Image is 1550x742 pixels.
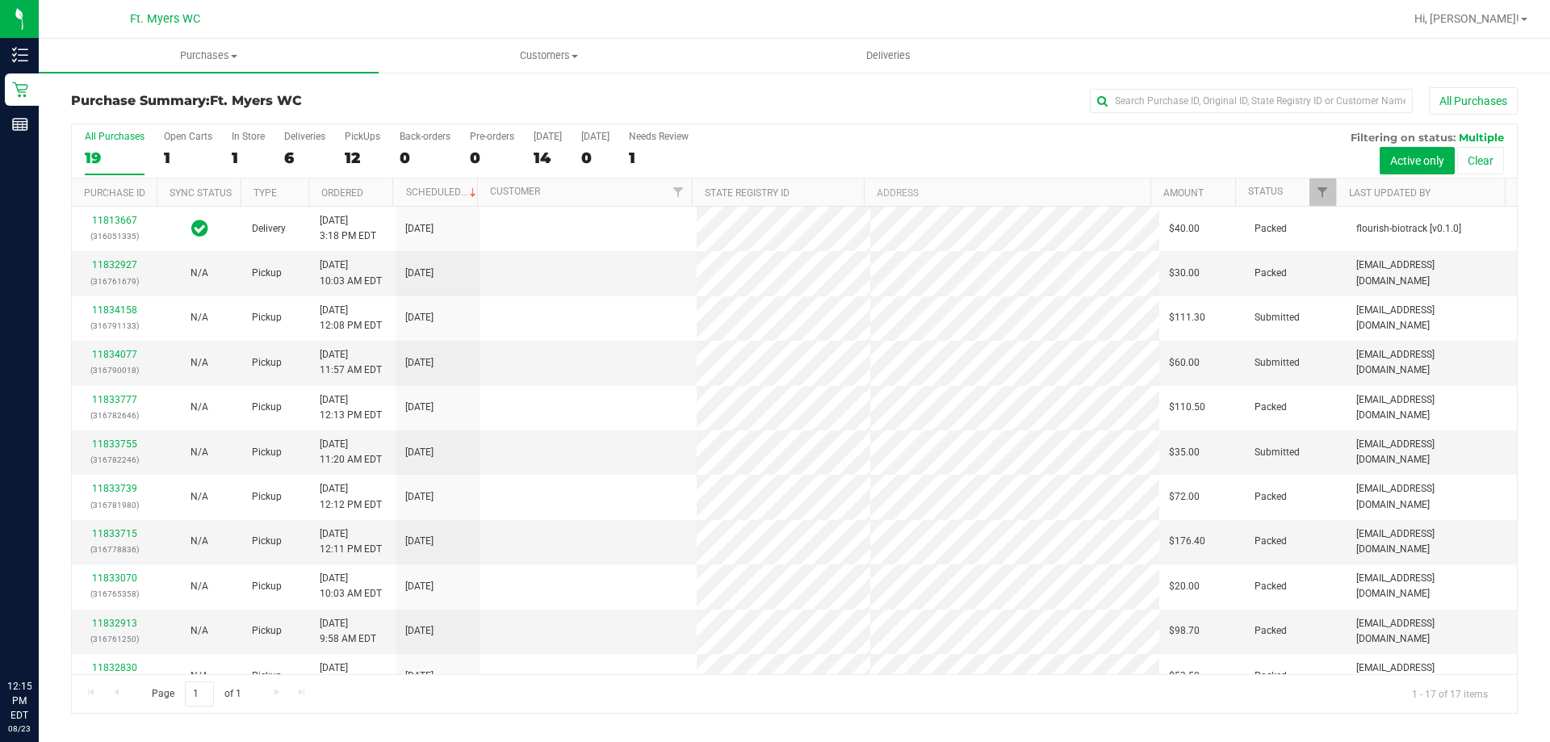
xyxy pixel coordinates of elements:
iframe: Resource center unread badge [48,610,67,630]
a: 11833755 [92,438,137,450]
button: N/A [191,266,208,281]
a: Filter [665,178,692,206]
p: (316761250) [82,631,147,647]
a: Sync Status [170,187,232,199]
a: Deliveries [718,39,1058,73]
button: N/A [191,489,208,505]
span: [DATE] [405,579,434,594]
inline-svg: Reports [12,116,28,132]
span: Not Applicable [191,267,208,279]
span: $176.40 [1169,534,1205,549]
a: 11813667 [92,215,137,226]
div: Needs Review [629,131,689,142]
span: Packed [1255,534,1287,549]
span: Not Applicable [191,446,208,458]
span: $60.00 [1169,355,1200,371]
span: Hi, [PERSON_NAME]! [1414,12,1519,25]
p: (316765358) [82,586,147,602]
span: Not Applicable [191,625,208,636]
span: Multiple [1459,131,1504,144]
a: 11832927 [92,259,137,270]
span: [EMAIL_ADDRESS][DOMAIN_NAME] [1356,571,1507,602]
a: Purchases [39,39,379,73]
button: Active only [1380,147,1455,174]
span: [EMAIL_ADDRESS][DOMAIN_NAME] [1356,616,1507,647]
span: [DATE] [405,355,434,371]
button: All Purchases [1429,87,1518,115]
a: 11834077 [92,349,137,360]
a: Scheduled [406,187,480,198]
span: [EMAIL_ADDRESS][DOMAIN_NAME] [1356,347,1507,378]
p: (316778836) [82,542,147,557]
span: Packed [1255,221,1287,237]
span: Pickup [252,669,282,684]
span: [EMAIL_ADDRESS][DOMAIN_NAME] [1356,392,1507,423]
div: Deliveries [284,131,325,142]
span: [DATE] 11:20 AM EDT [320,437,382,467]
iframe: Resource center [16,613,65,661]
span: Pickup [252,310,282,325]
span: [DATE] [405,266,434,281]
div: 12 [345,149,380,167]
a: Type [253,187,277,199]
p: (316761679) [82,274,147,289]
div: Back-orders [400,131,450,142]
p: 08/23 [7,723,31,735]
span: Pickup [252,623,282,639]
span: Packed [1255,400,1287,415]
span: $35.00 [1169,445,1200,460]
button: N/A [191,623,208,639]
span: [DATE] 12:11 PM EDT [320,526,382,557]
a: Status [1248,186,1283,197]
span: In Sync [191,217,208,240]
a: 11833715 [92,528,137,539]
p: 12:15 PM EDT [7,679,31,723]
span: [DATE] 12:13 PM EDT [320,392,382,423]
a: Customers [379,39,718,73]
div: 1 [232,149,265,167]
p: (316781980) [82,497,147,513]
span: [DATE] 10:03 AM EDT [320,258,382,288]
span: [DATE] [405,534,434,549]
a: 11832830 [92,662,137,673]
div: PickUps [345,131,380,142]
span: Purchases [39,48,379,63]
a: Filter [1309,178,1336,206]
div: 1 [629,149,689,167]
button: N/A [191,400,208,415]
span: [DATE] 11:57 AM EDT [320,347,382,378]
a: 11833739 [92,483,137,494]
span: [EMAIL_ADDRESS][DOMAIN_NAME] [1356,437,1507,467]
span: Packed [1255,489,1287,505]
span: 1 - 17 of 17 items [1399,681,1501,706]
a: 11832913 [92,618,137,629]
span: [EMAIL_ADDRESS][DOMAIN_NAME] [1356,258,1507,288]
span: Submitted [1255,355,1300,371]
div: [DATE] [534,131,562,142]
a: Purchase ID [84,187,145,199]
span: Packed [1255,623,1287,639]
div: 0 [400,149,450,167]
p: (316791133) [82,318,147,333]
p: (316782646) [82,408,147,423]
span: [DATE] [405,623,434,639]
inline-svg: Retail [12,82,28,98]
span: Pickup [252,355,282,371]
a: 11833777 [92,394,137,405]
span: flourish-biotrack [v0.1.0] [1356,221,1461,237]
span: [DATE] [405,310,434,325]
a: Customer [490,186,540,197]
span: $20.00 [1169,579,1200,594]
span: [DATE] 12:12 PM EDT [320,481,382,512]
span: $111.30 [1169,310,1205,325]
div: 6 [284,149,325,167]
button: N/A [191,669,208,684]
span: Filtering on status: [1351,131,1456,144]
span: Pickup [252,266,282,281]
input: 1 [185,681,214,706]
span: $40.00 [1169,221,1200,237]
a: State Registry ID [705,187,790,199]
span: Packed [1255,669,1287,684]
span: $98.70 [1169,623,1200,639]
span: Packed [1255,579,1287,594]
